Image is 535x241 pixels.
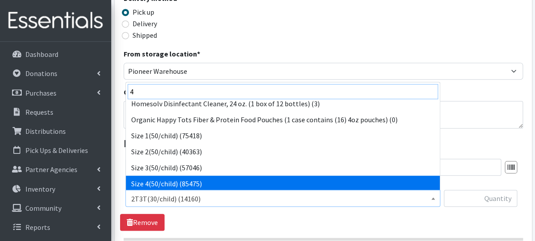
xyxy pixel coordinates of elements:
[25,185,55,193] p: Inventory
[126,112,440,128] li: Organic Happy Tots Fiber & Protein Food Pouches (1 case contains (16) 4oz pouches) (0)
[444,190,517,207] input: Quantity
[133,18,157,29] label: Delivery
[133,7,154,17] label: Pick up
[126,160,440,176] li: Size 3(50/child) (57046)
[25,127,66,136] p: Distributions
[120,214,165,231] a: Remove
[4,45,108,63] a: Dashboard
[4,199,108,217] a: Community
[25,146,88,155] p: Pick Ups & Deliveries
[4,122,108,140] a: Distributions
[4,6,108,36] img: HumanEssentials
[124,48,200,59] label: From storage location
[126,176,440,192] li: Size 4(50/child) (85475)
[133,30,157,40] label: Shipped
[126,96,440,112] li: Homesolv Disinfectant Cleaner, 24 oz. (1 box of 12 bottles) (3)
[197,49,200,58] abbr: required
[124,87,156,97] label: Comment
[25,165,77,174] p: Partner Agencies
[4,218,108,236] a: Reports
[4,161,108,178] a: Partner Agencies
[124,136,523,152] legend: Items in this distribution
[125,190,440,207] span: 2T3T(30/child) (14160)
[25,223,50,232] p: Reports
[25,88,56,97] p: Purchases
[126,144,440,160] li: Size 2(50/child) (40363)
[126,128,440,144] li: Size 1(50/child) (75418)
[4,141,108,159] a: Pick Ups & Deliveries
[4,84,108,102] a: Purchases
[4,64,108,82] a: Donations
[25,50,58,59] p: Dashboard
[25,204,61,213] p: Community
[4,103,108,121] a: Requests
[25,108,53,116] p: Requests
[131,193,434,205] span: 2T3T(30/child) (14160)
[25,69,57,78] p: Donations
[4,180,108,198] a: Inventory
